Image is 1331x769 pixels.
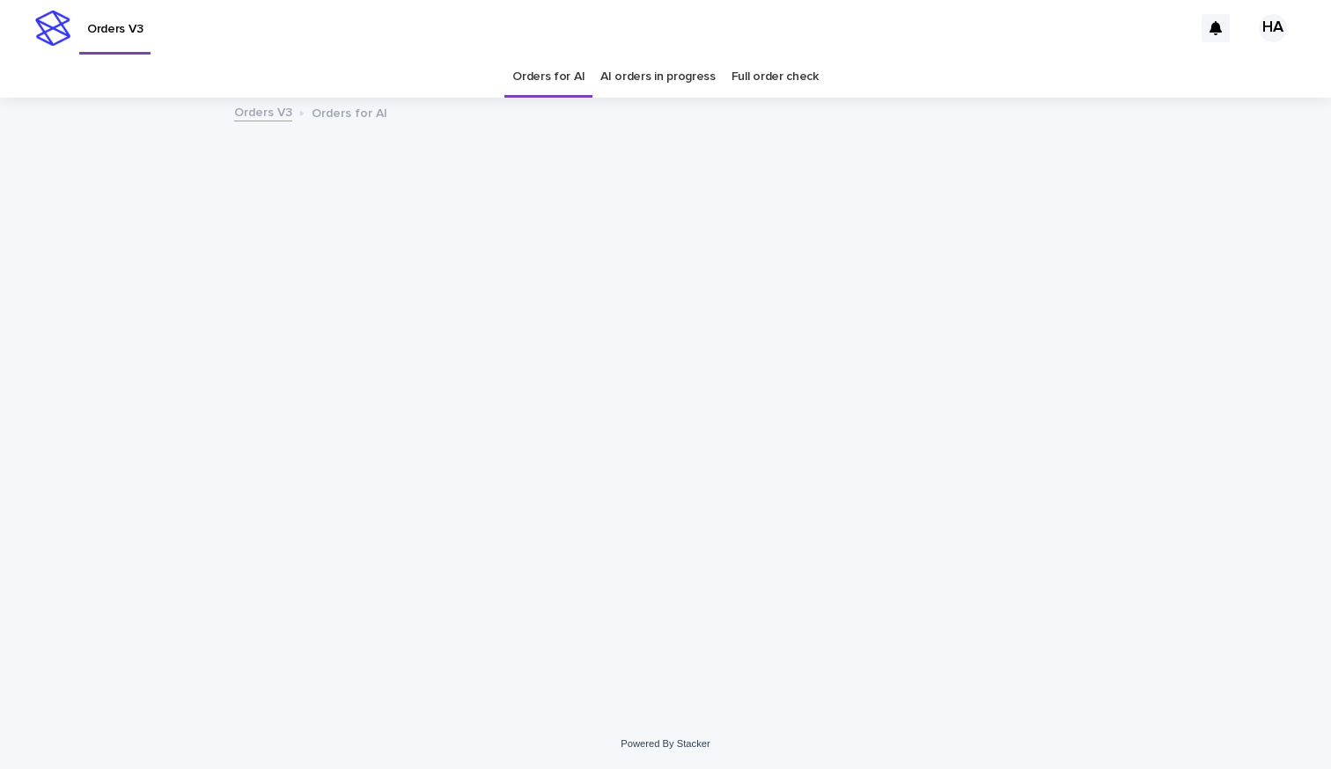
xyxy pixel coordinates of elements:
[512,56,585,98] a: Orders for AI
[35,11,70,46] img: stacker-logo-s-only.png
[312,102,387,121] p: Orders for AI
[1259,14,1287,42] div: HA
[621,738,710,749] a: Powered By Stacker
[600,56,716,98] a: AI orders in progress
[234,101,292,121] a: Orders V3
[732,56,819,98] a: Full order check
